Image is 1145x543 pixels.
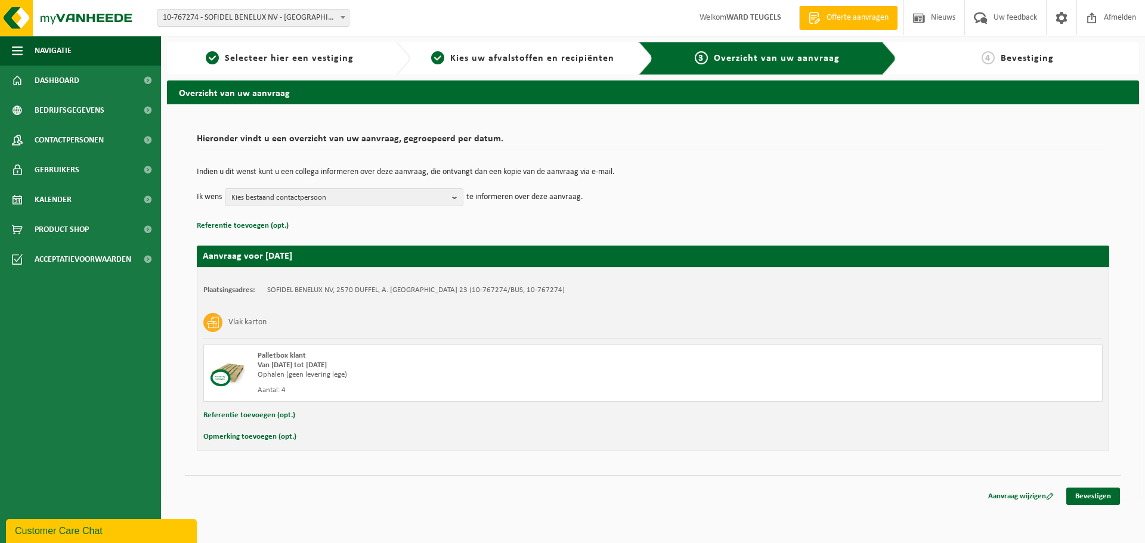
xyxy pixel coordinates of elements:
div: Ophalen (geen levering lege) [258,370,701,380]
button: Referentie toevoegen (opt.) [203,408,295,423]
span: 2 [431,51,444,64]
p: Ik wens [197,188,222,206]
span: Acceptatievoorwaarden [35,244,131,274]
span: 10-767274 - SOFIDEL BENELUX NV - DUFFEL [158,10,349,26]
a: Aanvraag wijzigen [979,488,1063,505]
a: Bevestigen [1066,488,1120,505]
div: Aantal: 4 [258,386,701,395]
p: Indien u dit wenst kunt u een collega informeren over deze aanvraag, die ontvangt dan een kopie v... [197,168,1109,176]
span: Selecteer hier een vestiging [225,54,354,63]
button: Referentie toevoegen (opt.) [197,218,289,234]
span: Kies bestaand contactpersoon [231,189,447,207]
span: 4 [982,51,995,64]
span: Bevestiging [1001,54,1054,63]
span: Kies uw afvalstoffen en recipiënten [450,54,614,63]
span: 3 [695,51,708,64]
iframe: chat widget [6,517,199,543]
a: Offerte aanvragen [799,6,898,30]
span: 10-767274 - SOFIDEL BENELUX NV - DUFFEL [157,9,349,27]
strong: Aanvraag voor [DATE] [203,252,292,261]
strong: Plaatsingsadres: [203,286,255,294]
span: Kalender [35,185,72,215]
a: 1Selecteer hier een vestiging [173,51,386,66]
span: Dashboard [35,66,79,95]
a: 2Kies uw afvalstoffen en recipiënten [416,51,630,66]
span: Contactpersonen [35,125,104,155]
h2: Hieronder vindt u een overzicht van uw aanvraag, gegroepeerd per datum. [197,134,1109,150]
span: Bedrijfsgegevens [35,95,104,125]
button: Kies bestaand contactpersoon [225,188,463,206]
span: Offerte aanvragen [824,12,892,24]
span: Overzicht van uw aanvraag [714,54,840,63]
h3: Vlak karton [228,313,267,332]
p: te informeren over deze aanvraag. [466,188,583,206]
button: Opmerking toevoegen (opt.) [203,429,296,445]
span: 1 [206,51,219,64]
h2: Overzicht van uw aanvraag [167,80,1139,104]
span: Navigatie [35,36,72,66]
span: Product Shop [35,215,89,244]
strong: WARD TEUGELS [726,13,781,22]
td: SOFIDEL BENELUX NV, 2570 DUFFEL, A. [GEOGRAPHIC_DATA] 23 (10-767274/BUS, 10-767274) [267,286,565,295]
strong: Van [DATE] tot [DATE] [258,361,327,369]
span: Gebruikers [35,155,79,185]
span: Palletbox klant [258,352,306,359]
img: PB-CU.png [210,351,246,387]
